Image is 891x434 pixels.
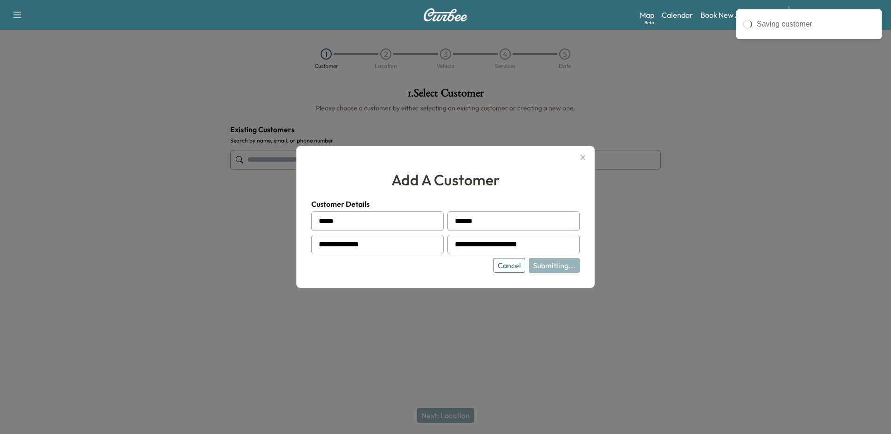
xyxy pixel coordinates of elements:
[493,258,525,273] button: Cancel
[423,8,468,21] img: Curbee Logo
[700,9,779,20] a: Book New Appointment
[757,19,875,30] div: Saving customer
[311,198,580,210] h4: Customer Details
[640,9,654,20] a: MapBeta
[662,9,693,20] a: Calendar
[644,19,654,26] div: Beta
[311,169,580,191] h2: add a customer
